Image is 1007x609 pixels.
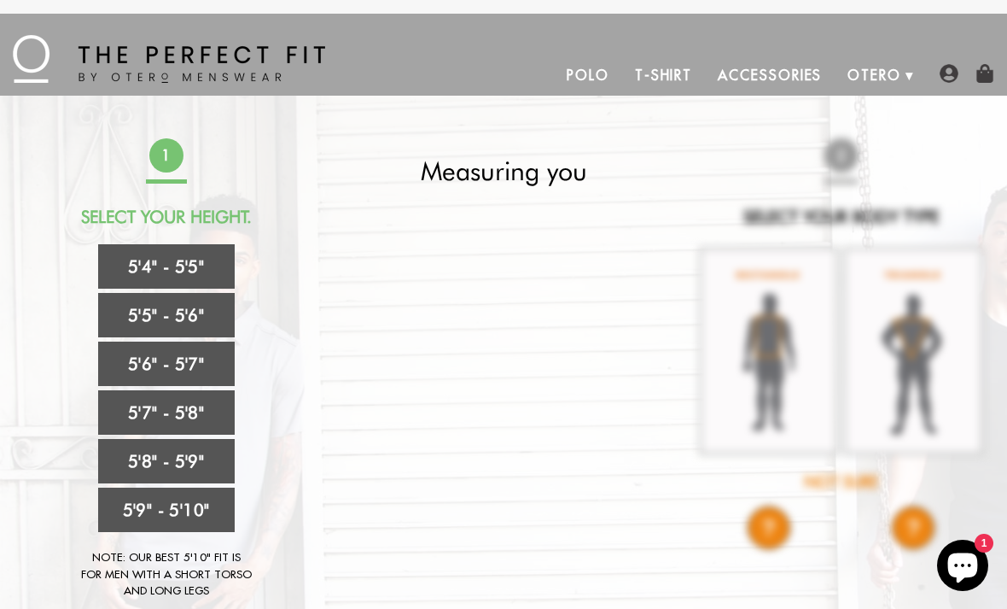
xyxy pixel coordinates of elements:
inbox-online-store-chat: Shopify online store chat [932,540,993,595]
div: Note: Our best 5'10" fit is for men with a short torso and long legs [81,549,252,600]
a: 5'4" - 5'5" [98,244,235,289]
img: user-account-icon.png [940,64,958,83]
a: Otero [835,55,914,96]
a: Polo [554,55,622,96]
a: 5'7" - 5'8" [98,390,235,435]
a: 5'6" - 5'7" [98,342,235,386]
a: 5'9" - 5'10" [98,488,235,532]
a: Accessories [705,55,835,96]
span: 1 [147,137,184,174]
img: The Perfect Fit - by Otero Menswear - Logo [13,35,325,83]
h2: Measuring you [359,155,649,186]
a: T-Shirt [622,55,705,96]
img: shopping-bag-icon.png [975,64,994,83]
h2: Select Your Height. [21,207,311,227]
a: 5'5" - 5'6" [98,293,235,337]
a: 5'8" - 5'9" [98,439,235,483]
